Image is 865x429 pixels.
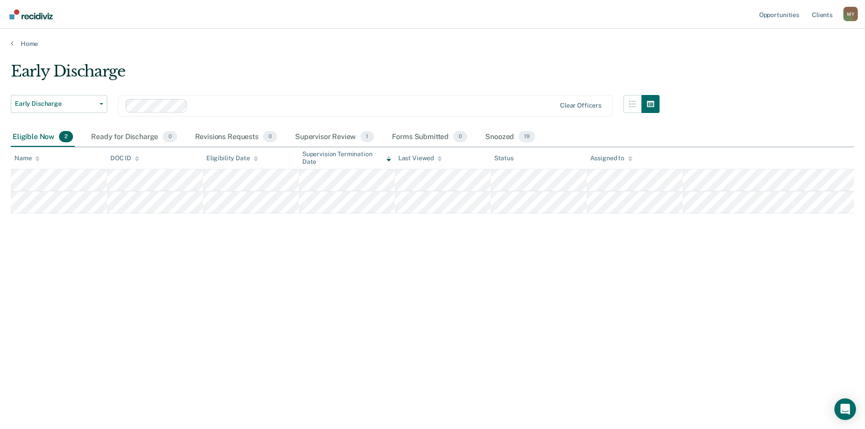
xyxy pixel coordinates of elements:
span: 1 [360,131,373,143]
div: Name [14,154,40,162]
div: Supervisor Review1 [293,127,376,147]
div: Clear officers [560,102,601,109]
div: Status [494,154,514,162]
div: Snoozed19 [483,127,537,147]
span: 0 [453,131,467,143]
div: Last Viewed [398,154,442,162]
div: Eligible Now2 [11,127,75,147]
span: 0 [263,131,277,143]
div: Revisions Requests0 [193,127,279,147]
span: Early Discharge [15,100,96,108]
button: Profile dropdown button [843,7,858,21]
div: Supervision Termination Date [302,150,391,166]
img: Recidiviz [9,9,53,19]
span: 19 [519,131,535,143]
div: Forms Submitted0 [390,127,469,147]
div: Early Discharge [11,62,660,88]
div: Open Intercom Messenger [834,398,856,420]
div: M Y [843,7,858,21]
span: 0 [163,131,177,143]
div: Assigned to [590,154,633,162]
div: DOC ID [110,154,139,162]
button: Early Discharge [11,95,107,113]
div: Eligibility Date [206,154,258,162]
div: Ready for Discharge0 [89,127,178,147]
span: 2 [59,131,73,143]
a: Home [11,40,854,48]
